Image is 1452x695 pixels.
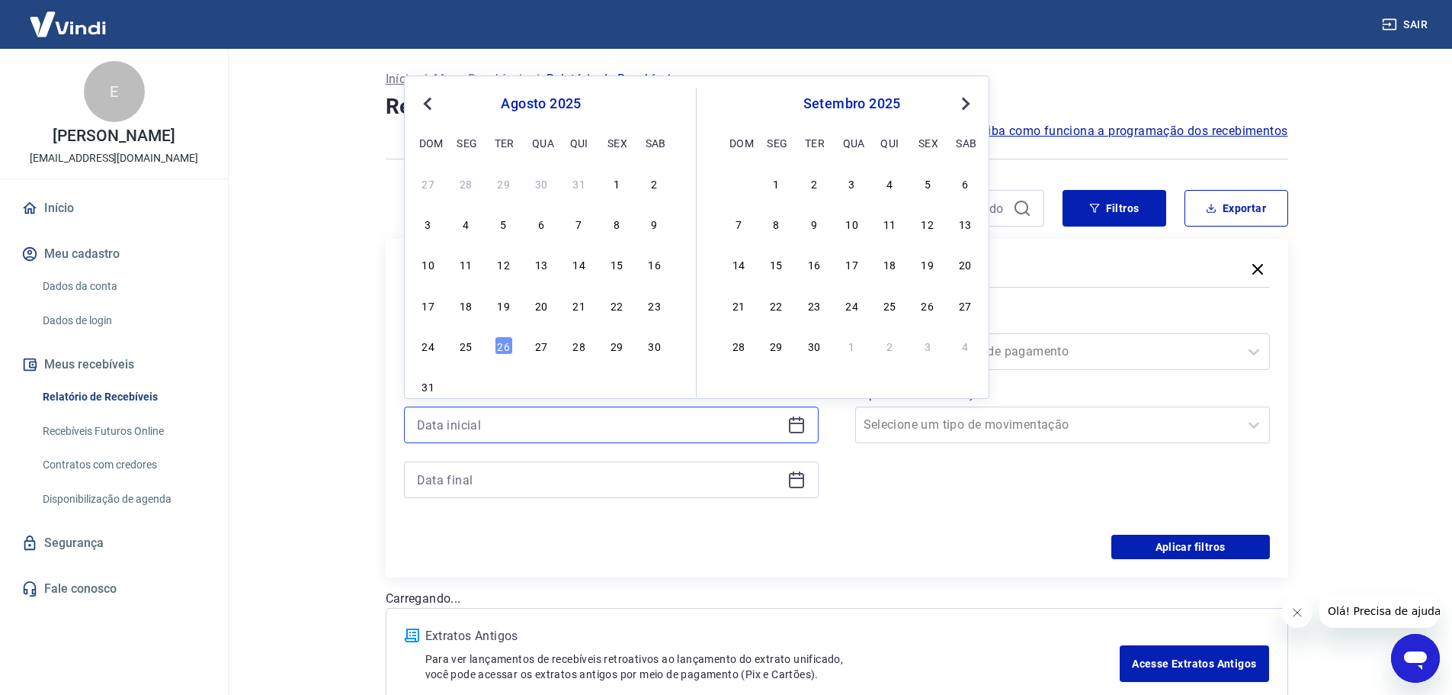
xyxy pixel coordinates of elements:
p: / [534,70,540,88]
div: Choose sexta-feira, 12 de setembro de 2025 [918,214,937,233]
div: Choose quinta-feira, 4 de setembro de 2025 [880,174,899,192]
div: sex [918,134,937,152]
div: Choose quinta-feira, 14 de agosto de 2025 [570,255,588,273]
div: Choose terça-feira, 9 de setembro de 2025 [805,214,823,233]
a: Segurança [18,526,210,560]
div: Choose quarta-feira, 3 de setembro de 2025 [843,174,861,192]
h4: Relatório de Recebíveis [386,92,1288,122]
div: Choose quinta-feira, 2 de outubro de 2025 [880,336,899,355]
div: Choose quinta-feira, 18 de setembro de 2025 [880,255,899,273]
div: Choose domingo, 31 de agosto de 2025 [729,174,748,192]
div: Choose domingo, 14 de setembro de 2025 [729,255,748,273]
div: setembro 2025 [727,95,976,113]
div: Choose quarta-feira, 3 de setembro de 2025 [532,377,550,395]
label: Tipo de Movimentação [858,385,1267,404]
div: seg [767,134,785,152]
p: Relatório de Recebíveis [547,70,678,88]
div: Choose sábado, 6 de setembro de 2025 [646,377,664,395]
p: Para ver lançamentos de recebíveis retroativos ao lançamento do extrato unificado, você pode aces... [425,652,1120,682]
div: Choose quarta-feira, 1 de outubro de 2025 [843,336,861,355]
div: Choose sábado, 9 de agosto de 2025 [646,214,664,233]
button: Next Month [957,95,975,113]
div: Choose terça-feira, 12 de agosto de 2025 [495,255,513,273]
div: Choose terça-feira, 16 de setembro de 2025 [805,255,823,273]
p: / [422,70,428,88]
div: month 2025-09 [727,172,976,356]
p: Extratos Antigos [425,627,1120,645]
div: Choose terça-feira, 30 de setembro de 2025 [805,336,823,355]
div: Choose quarta-feira, 13 de agosto de 2025 [532,255,550,273]
a: Acesse Extratos Antigos [1120,645,1268,682]
div: Choose segunda-feira, 25 de agosto de 2025 [457,336,475,355]
img: Vindi [18,1,117,47]
div: Choose segunda-feira, 11 de agosto de 2025 [457,255,475,273]
a: Início [18,191,210,225]
div: Choose segunda-feira, 28 de julho de 2025 [457,174,475,192]
a: Recebíveis Futuros Online [37,416,210,447]
div: Choose segunda-feira, 1 de setembro de 2025 [767,174,785,192]
label: Forma de Pagamento [858,312,1267,330]
div: sex [607,134,626,152]
div: Choose quarta-feira, 20 de agosto de 2025 [532,296,550,314]
div: Choose segunda-feira, 8 de setembro de 2025 [767,214,785,233]
div: Choose sexta-feira, 22 de agosto de 2025 [607,296,626,314]
div: Choose domingo, 24 de agosto de 2025 [419,336,438,355]
iframe: Mensagem da empresa [1319,594,1440,628]
a: Disponibilização de agenda [37,484,210,515]
div: ter [805,134,823,152]
a: Dados de login [37,305,210,336]
div: Choose terça-feira, 19 de agosto de 2025 [495,296,513,314]
div: Choose domingo, 7 de setembro de 2025 [729,214,748,233]
div: Choose domingo, 3 de agosto de 2025 [419,214,438,233]
div: ter [495,134,513,152]
button: Sair [1379,11,1434,39]
img: ícone [405,629,419,642]
div: Choose terça-feira, 2 de setembro de 2025 [495,377,513,395]
div: qui [570,134,588,152]
p: Carregando... [386,590,1288,608]
div: sab [956,134,974,152]
div: dom [729,134,748,152]
div: Choose sexta-feira, 5 de setembro de 2025 [918,174,937,192]
a: Fale conosco [18,572,210,606]
a: Dados da conta [37,271,210,302]
div: Choose sábado, 13 de setembro de 2025 [956,214,974,233]
div: Choose sábado, 4 de outubro de 2025 [956,336,974,355]
div: qua [843,134,861,152]
div: agosto 2025 [417,95,665,113]
a: Relatório de Recebíveis [37,381,210,413]
input: Data final [417,468,781,491]
div: Choose sexta-feira, 15 de agosto de 2025 [607,255,626,273]
div: Choose terça-feira, 26 de agosto de 2025 [495,336,513,355]
div: Choose quarta-feira, 6 de agosto de 2025 [532,214,550,233]
div: Choose segunda-feira, 22 de setembro de 2025 [767,296,785,314]
div: Choose segunda-feira, 1 de setembro de 2025 [457,377,475,395]
div: Choose sábado, 27 de setembro de 2025 [956,296,974,314]
button: Previous Month [418,95,437,113]
div: Choose sexta-feira, 29 de agosto de 2025 [607,336,626,355]
div: Choose sábado, 16 de agosto de 2025 [646,255,664,273]
div: Choose terça-feira, 29 de julho de 2025 [495,174,513,192]
a: Contratos com credores [37,449,210,481]
div: Choose quinta-feira, 21 de agosto de 2025 [570,296,588,314]
div: Choose quinta-feira, 25 de setembro de 2025 [880,296,899,314]
button: Meus recebíveis [18,348,210,381]
a: Meus Recebíveis [434,70,528,88]
div: Choose terça-feira, 2 de setembro de 2025 [805,174,823,192]
div: Choose sexta-feira, 26 de setembro de 2025 [918,296,937,314]
div: Choose sexta-feira, 8 de agosto de 2025 [607,214,626,233]
input: Data inicial [417,413,781,436]
iframe: Botão para abrir a janela de mensagens [1391,634,1440,683]
button: Exportar [1184,190,1288,227]
div: Choose quarta-feira, 27 de agosto de 2025 [532,336,550,355]
div: sab [646,134,664,152]
p: [EMAIL_ADDRESS][DOMAIN_NAME] [30,150,198,166]
div: E [84,61,145,122]
div: Choose segunda-feira, 4 de agosto de 2025 [457,214,475,233]
div: Choose quinta-feira, 11 de setembro de 2025 [880,214,899,233]
iframe: Fechar mensagem [1282,597,1313,628]
div: qua [532,134,550,152]
div: seg [457,134,475,152]
div: Choose segunda-feira, 15 de setembro de 2025 [767,255,785,273]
